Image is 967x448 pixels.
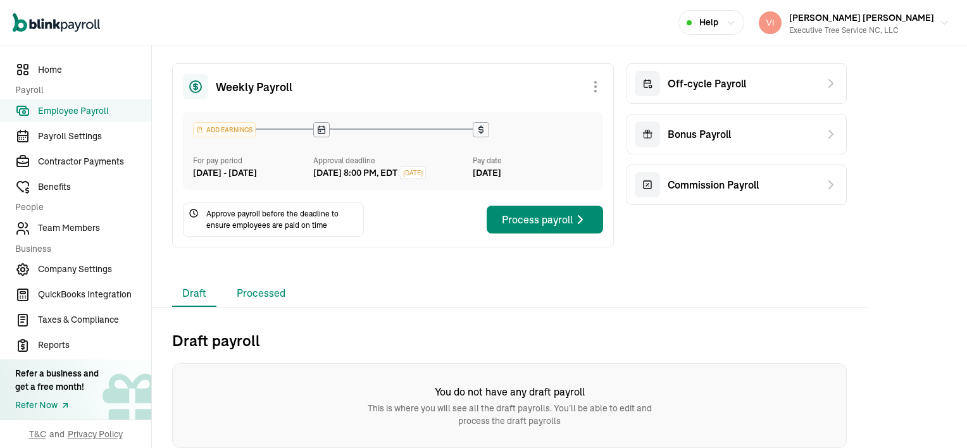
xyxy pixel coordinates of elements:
span: Bonus Payroll [668,127,731,142]
span: Help [699,16,718,29]
button: [PERSON_NAME] [PERSON_NAME]Executive Tree Service NC, LLC [754,7,954,39]
span: People [15,201,144,214]
span: Commission Payroll [668,177,759,192]
span: Benefits [38,180,151,194]
span: Privacy Policy [68,428,123,440]
span: [DATE] [403,168,423,178]
span: QuickBooks Integration [38,288,151,301]
nav: Global [13,4,100,41]
span: Payroll [15,84,144,97]
div: Approval deadline [313,155,468,166]
div: [DATE] - [DATE] [193,166,313,180]
div: Executive Tree Service NC, LLC [789,25,934,36]
div: [DATE] [473,166,593,180]
button: Help [678,10,744,35]
p: This is where you will see all the draft payrolls. You’ll be able to edit and process the draft p... [358,402,661,427]
span: Reports [38,339,151,352]
div: ADD EARNINGS [194,123,255,137]
span: Business [15,242,144,256]
div: Pay date [473,155,593,166]
span: Home [38,63,151,77]
li: Draft [172,280,216,307]
div: Process payroll [502,212,588,227]
span: Weekly Payroll [216,78,292,96]
span: Taxes & Compliance [38,313,151,327]
h6: You do not have any draft payroll [358,384,661,399]
div: Refer a business and get a free month! [15,367,99,394]
h2: Draft payroll [172,330,847,351]
span: Company Settings [38,263,151,276]
div: [DATE] 8:00 PM, EDT [313,166,397,180]
button: Process payroll [487,206,603,233]
span: [PERSON_NAME] [PERSON_NAME] [789,12,934,23]
a: Refer Now [15,399,99,412]
span: Team Members [38,221,151,235]
span: Payroll Settings [38,130,151,143]
iframe: Chat Widget [904,387,967,448]
span: Approve payroll before the deadline to ensure employees are paid on time [206,208,358,231]
span: Employee Payroll [38,104,151,118]
div: For pay period [193,155,313,166]
span: Contractor Payments [38,155,151,168]
span: T&C [29,428,46,440]
li: Processed [227,280,296,307]
span: Off-cycle Payroll [668,76,746,91]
